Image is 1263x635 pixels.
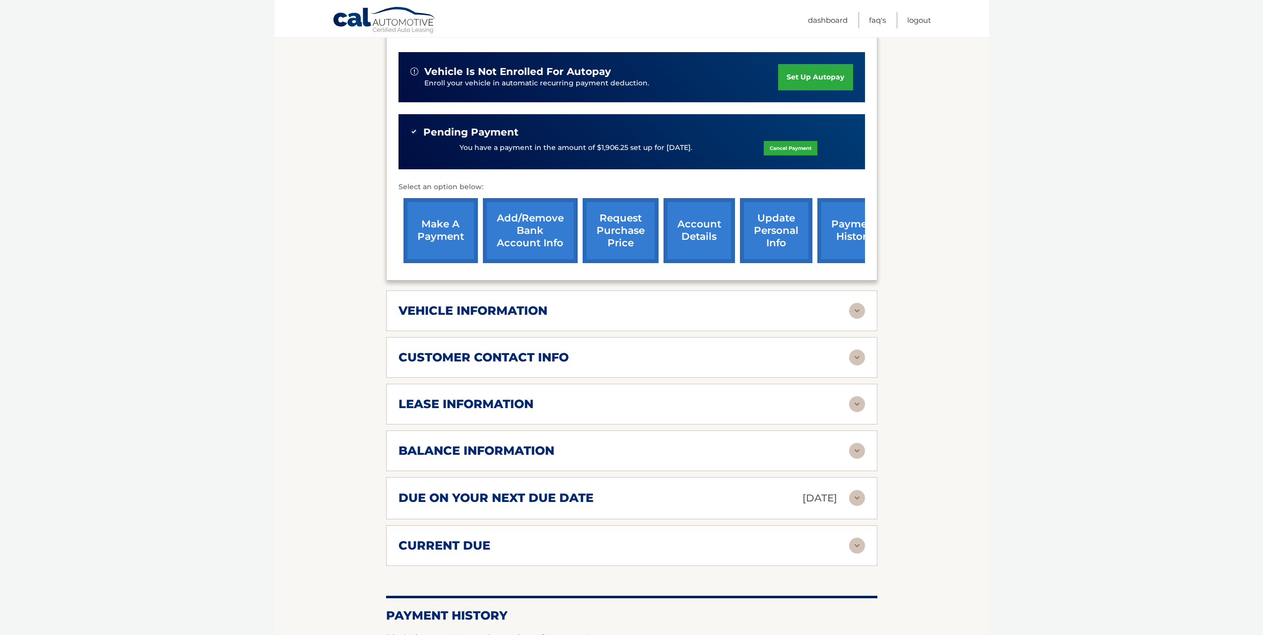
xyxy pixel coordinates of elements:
[399,491,594,505] h2: due on your next due date
[399,538,490,553] h2: current due
[849,396,865,412] img: accordion-rest.svg
[764,141,817,155] a: Cancel Payment
[583,198,659,263] a: request purchase price
[410,68,418,75] img: alert-white.svg
[778,64,853,90] a: set up autopay
[399,303,547,318] h2: vehicle information
[423,126,519,139] span: Pending Payment
[403,198,478,263] a: make a payment
[849,538,865,554] img: accordion-rest.svg
[849,350,865,365] img: accordion-rest.svg
[849,303,865,319] img: accordion-rest.svg
[460,142,692,153] p: You have a payment in the amount of $1,906.25 set up for [DATE].
[869,12,886,28] a: FAQ's
[849,490,865,506] img: accordion-rest.svg
[399,181,865,193] p: Select an option below:
[802,490,837,507] p: [DATE]
[332,6,437,35] a: Cal Automotive
[907,12,931,28] a: Logout
[740,198,812,263] a: update personal info
[410,128,417,135] img: check-green.svg
[386,608,877,623] h2: Payment History
[399,443,554,458] h2: balance information
[424,66,611,78] span: vehicle is not enrolled for autopay
[817,198,892,263] a: payment history
[424,78,779,89] p: Enroll your vehicle in automatic recurring payment deduction.
[664,198,735,263] a: account details
[399,350,569,365] h2: customer contact info
[483,198,578,263] a: Add/Remove bank account info
[808,12,848,28] a: Dashboard
[849,443,865,459] img: accordion-rest.svg
[399,397,533,412] h2: lease information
